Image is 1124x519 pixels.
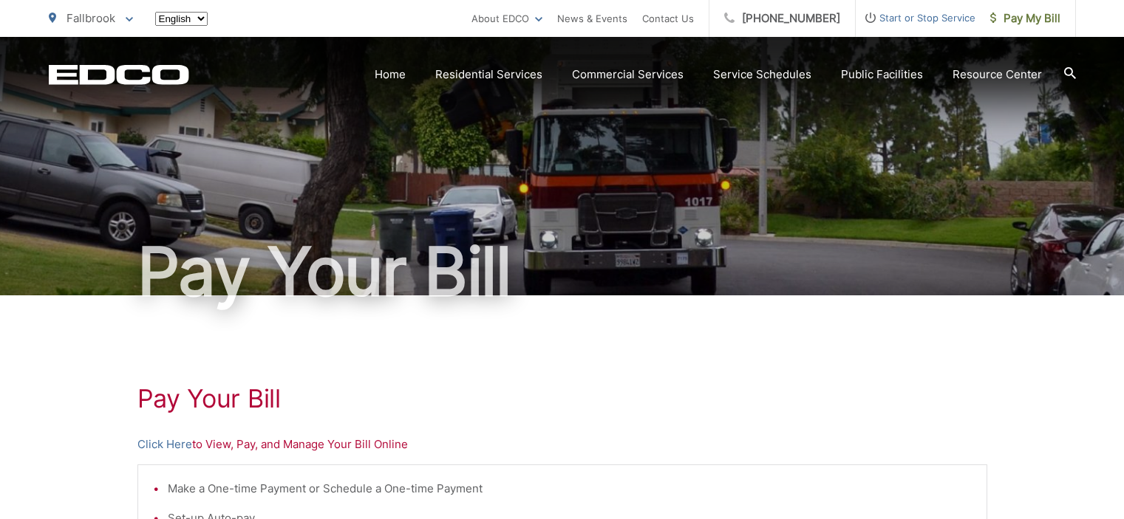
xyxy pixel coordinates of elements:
a: EDCD logo. Return to the homepage. [49,64,189,85]
a: Public Facilities [841,66,923,83]
h1: Pay Your Bill [137,384,987,413]
a: News & Events [557,10,627,27]
li: Make a One-time Payment or Schedule a One-time Payment [168,480,972,498]
span: Pay My Bill [990,10,1060,27]
a: Service Schedules [713,66,811,83]
a: Click Here [137,436,192,453]
a: Home [375,66,406,83]
p: to View, Pay, and Manage Your Bill Online [137,436,987,453]
a: Commercial Services [572,66,684,83]
a: Resource Center [953,66,1042,83]
a: About EDCO [471,10,542,27]
select: Select a language [155,12,208,26]
a: Residential Services [435,66,542,83]
span: Fallbrook [67,11,115,25]
h1: Pay Your Bill [49,235,1076,309]
a: Contact Us [642,10,694,27]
